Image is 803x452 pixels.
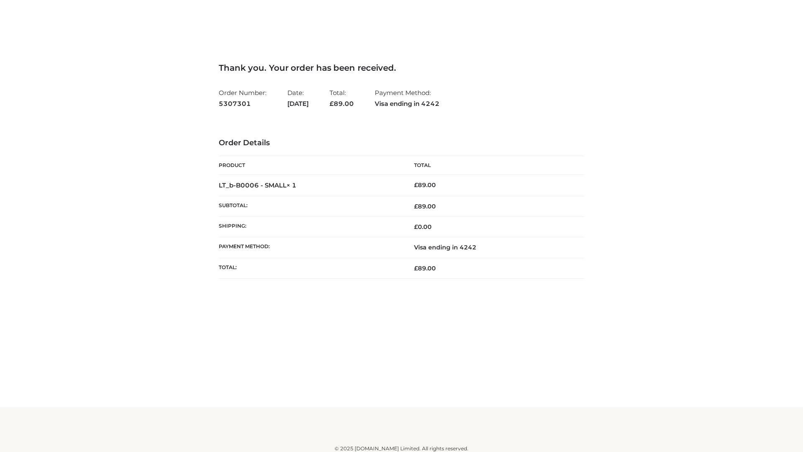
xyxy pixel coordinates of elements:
span: £ [414,223,418,231]
span: 89.00 [330,100,354,108]
li: Total: [330,85,354,111]
th: Subtotal: [219,196,401,216]
h3: Order Details [219,139,584,148]
span: 89.00 [414,203,436,210]
bdi: 0.00 [414,223,432,231]
strong: × 1 [286,181,297,189]
strong: [DATE] [287,98,309,109]
th: Product [219,156,401,175]
h3: Thank you. Your order has been received. [219,63,584,73]
strong: 5307301 [219,98,266,109]
li: Payment Method: [375,85,440,111]
th: Total [401,156,584,175]
strong: LT_b-B0006 - SMALL [219,181,297,189]
th: Total: [219,258,401,278]
span: £ [330,100,334,108]
strong: Visa ending in 4242 [375,98,440,109]
th: Payment method: [219,237,401,258]
bdi: 89.00 [414,181,436,189]
th: Shipping: [219,217,401,237]
span: £ [414,181,418,189]
li: Order Number: [219,85,266,111]
span: 89.00 [414,265,436,272]
li: Date: [287,85,309,111]
span: £ [414,265,418,272]
span: £ [414,203,418,210]
td: Visa ending in 4242 [401,237,584,258]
